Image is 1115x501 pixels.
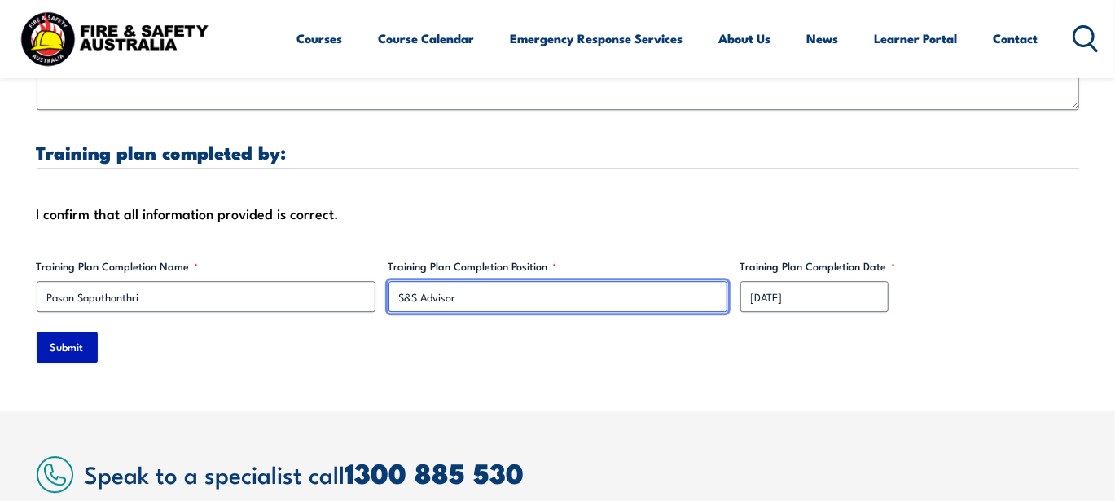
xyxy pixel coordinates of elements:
label: Training Plan Completion Position [388,258,727,275]
a: Contact [994,19,1038,58]
a: Emergency Response Services [511,19,683,58]
input: dd/mm/yyyy [740,281,889,312]
a: 1300 885 530 [345,450,525,494]
h3: Training plan completed by: [37,143,1079,161]
h2: Speak to a specialist call [85,458,1079,488]
a: Learner Portal [875,19,958,58]
input: Submit [37,332,98,363]
div: I confirm that all information provided is correct. [37,201,1079,226]
label: Training Plan Completion Name [37,258,375,275]
a: Courses [297,19,343,58]
label: Training Plan Completion Date [740,258,1079,275]
a: About Us [719,19,771,58]
a: News [807,19,839,58]
a: Course Calendar [379,19,475,58]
